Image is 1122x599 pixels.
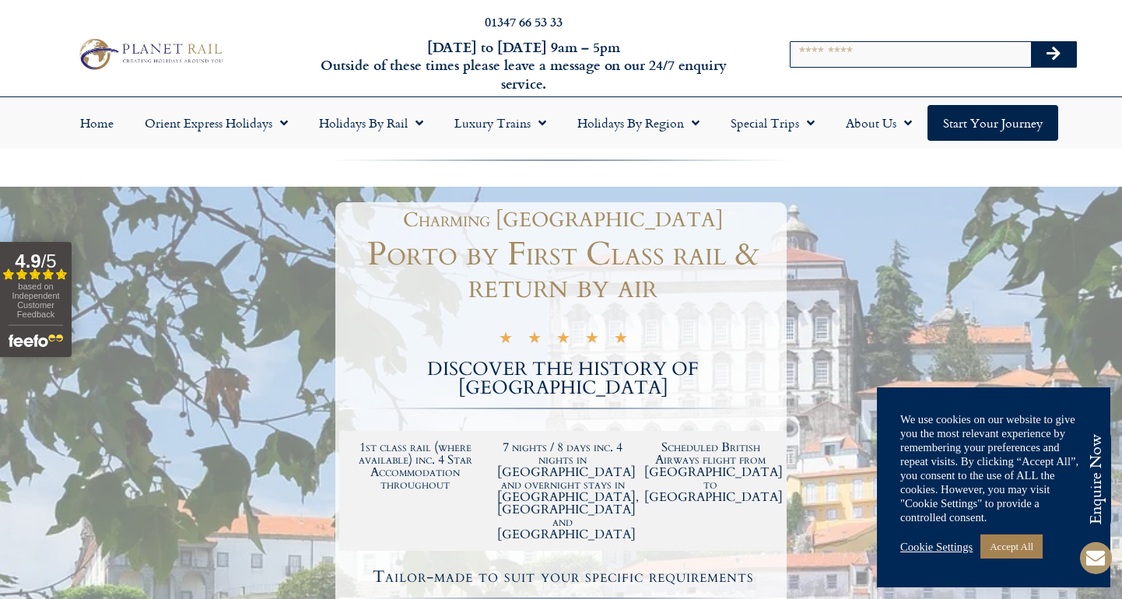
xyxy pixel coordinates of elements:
a: Accept All [980,534,1043,559]
h2: 1st class rail (where available) inc. 4 Star Accommodation throughout [349,441,482,491]
a: Holidays by Region [562,105,715,141]
button: Search [1031,42,1076,67]
i: ★ [528,331,542,349]
i: ★ [585,331,599,349]
div: 5/5 [499,329,628,349]
div: We use cookies on our website to give you the most relevant experience by remembering your prefer... [900,412,1087,524]
a: Holidays by Rail [303,105,439,141]
i: ★ [556,331,570,349]
a: Cookie Settings [900,540,973,554]
img: Planet Rail Train Holidays Logo [73,35,226,72]
a: 01347 66 53 33 [485,12,563,30]
a: Home [65,105,129,141]
a: Luxury Trains [439,105,562,141]
a: Start your Journey [927,105,1058,141]
h2: 7 nights / 8 days inc. 4 nights in [GEOGRAPHIC_DATA] and overnight stays in [GEOGRAPHIC_DATA], [G... [497,441,629,541]
h1: Charming [GEOGRAPHIC_DATA] [347,210,779,230]
i: ★ [614,331,628,349]
h2: DISCOVER THE HISTORY OF [GEOGRAPHIC_DATA] [339,360,787,398]
h6: [DATE] to [DATE] 9am – 5pm Outside of these times please leave a message on our 24/7 enquiry serv... [303,38,745,93]
h4: Tailor-made to suit your specific requirements [342,569,784,585]
h1: Porto by First Class rail & return by air [339,238,787,303]
a: Orient Express Holidays [129,105,303,141]
h2: Scheduled British Airways flight from [GEOGRAPHIC_DATA] to [GEOGRAPHIC_DATA] [644,441,777,503]
a: About Us [830,105,927,141]
i: ★ [499,331,513,349]
nav: Menu [8,105,1114,141]
a: Special Trips [715,105,830,141]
